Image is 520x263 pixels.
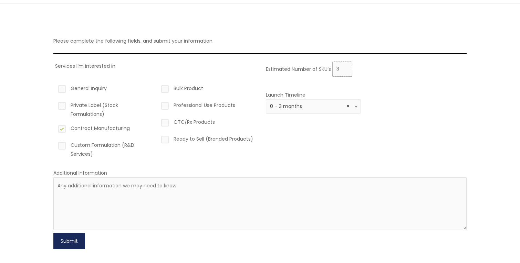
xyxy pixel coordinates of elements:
[57,141,152,158] label: Custom Formulation (R&D Services)
[332,62,352,77] input: Please enter the estimated number of skus
[266,99,361,114] span: 0 – 3 months
[266,65,331,72] label: Estimated Number of SKU’s
[55,63,115,69] label: Services I’m interested in
[57,84,152,96] label: General Inquiry
[160,84,254,96] label: Bulk Product
[53,36,467,45] p: Please complete the following fields, and submit your information.
[160,118,254,129] label: OTC/Rx Products
[57,124,152,135] label: Contract Manufacturing
[266,91,305,98] label: Launch Timeline
[160,101,254,112] label: Professional Use Products
[57,101,152,119] label: Private Label (Stock Formulations)
[160,134,254,146] label: Ready to Sell (Branded Products)
[53,233,85,249] button: Submit
[346,103,350,110] span: Remove all items
[270,103,357,110] span: 0 – 3 months
[53,169,107,176] label: Additional Information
